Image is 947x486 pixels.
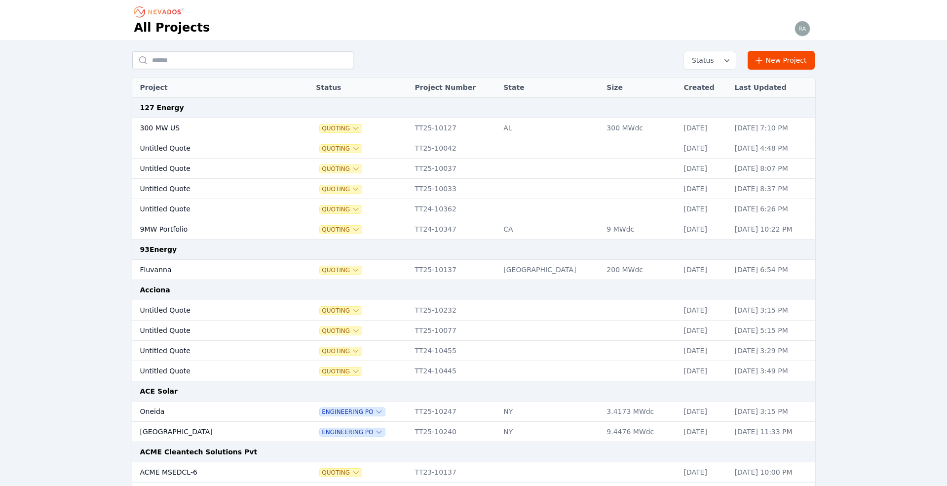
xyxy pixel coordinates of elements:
[320,367,362,375] button: Quoting
[410,219,499,240] td: TT24-10347
[132,422,815,442] tr: [GEOGRAPHIC_DATA]Engineering POTT25-10240NY9.4476 MWdc[DATE][DATE] 11:33 PM
[132,402,287,422] td: Oneida
[679,260,730,280] td: [DATE]
[730,422,815,442] td: [DATE] 11:33 PM
[132,341,815,361] tr: Untitled QuoteQuotingTT24-10455[DATE][DATE] 3:29 PM
[679,138,730,159] td: [DATE]
[132,199,815,219] tr: Untitled QuoteQuotingTT24-10362[DATE][DATE] 6:26 PM
[132,138,815,159] tr: Untitled QuoteQuotingTT25-10042[DATE][DATE] 4:48 PM
[602,402,679,422] td: 3.4173 MWdc
[320,469,362,477] button: Quoting
[679,179,730,199] td: [DATE]
[132,422,287,442] td: [GEOGRAPHIC_DATA]
[320,307,362,315] span: Quoting
[320,226,362,234] span: Quoting
[132,138,287,159] td: Untitled Quote
[679,78,730,98] th: Created
[679,462,730,483] td: [DATE]
[132,341,287,361] td: Untitled Quote
[602,219,679,240] td: 9 MWdc
[679,199,730,219] td: [DATE]
[134,20,210,36] h1: All Projects
[132,361,287,381] td: Untitled Quote
[320,165,362,173] button: Quoting
[410,179,499,199] td: TT25-10033
[795,21,810,37] img: raymond.aber@nevados.solar
[410,118,499,138] td: TT25-10127
[132,442,815,462] td: ACME Cleantech Solutions Pvt
[730,341,815,361] td: [DATE] 3:29 PM
[134,4,187,20] nav: Breadcrumb
[498,219,602,240] td: CA
[132,179,815,199] tr: Untitled QuoteQuotingTT25-10033[DATE][DATE] 8:37 PM
[730,78,815,98] th: Last Updated
[132,462,287,483] td: ACME MSEDCL-6
[132,361,815,381] tr: Untitled QuoteQuotingTT24-10445[DATE][DATE] 3:49 PM
[730,462,815,483] td: [DATE] 10:00 PM
[498,118,602,138] td: AL
[320,145,362,153] span: Quoting
[602,422,679,442] td: 9.4476 MWdc
[679,402,730,422] td: [DATE]
[132,462,815,483] tr: ACME MSEDCL-6QuotingTT23-10137[DATE][DATE] 10:00 PM
[320,124,362,132] button: Quoting
[602,260,679,280] td: 200 MWdc
[679,300,730,321] td: [DATE]
[132,402,815,422] tr: OneidaEngineering POTT25-10247NY3.4173 MWdc[DATE][DATE] 3:15 PM
[730,361,815,381] td: [DATE] 3:49 PM
[132,159,815,179] tr: Untitled QuoteQuotingTT25-10037[DATE][DATE] 8:07 PM
[410,199,499,219] td: TT24-10362
[320,428,385,436] button: Engineering PO
[320,205,362,213] button: Quoting
[132,199,287,219] td: Untitled Quote
[730,138,815,159] td: [DATE] 4:48 PM
[410,260,499,280] td: TT25-10137
[410,159,499,179] td: TT25-10037
[730,159,815,179] td: [DATE] 8:07 PM
[498,260,602,280] td: [GEOGRAPHIC_DATA]
[132,179,287,199] td: Untitled Quote
[132,118,815,138] tr: 300 MW USQuotingTT25-10127AL300 MWdc[DATE][DATE] 7:10 PM
[320,327,362,335] button: Quoting
[132,260,815,280] tr: FluvannaQuotingTT25-10137[GEOGRAPHIC_DATA]200 MWdc[DATE][DATE] 6:54 PM
[320,266,362,274] button: Quoting
[688,55,714,65] span: Status
[320,185,362,193] button: Quoting
[410,341,499,361] td: TT24-10455
[311,78,410,98] th: Status
[132,78,287,98] th: Project
[730,219,815,240] td: [DATE] 10:22 PM
[498,78,602,98] th: State
[679,321,730,341] td: [DATE]
[410,300,499,321] td: TT25-10232
[602,78,679,98] th: Size
[132,381,815,402] td: ACE Solar
[498,422,602,442] td: NY
[679,422,730,442] td: [DATE]
[730,179,815,199] td: [DATE] 8:37 PM
[684,51,736,69] button: Status
[410,402,499,422] td: TT25-10247
[730,321,815,341] td: [DATE] 5:15 PM
[679,159,730,179] td: [DATE]
[410,78,499,98] th: Project Number
[730,260,815,280] td: [DATE] 6:54 PM
[498,402,602,422] td: NY
[132,260,287,280] td: Fluvanna
[132,219,287,240] td: 9MW Portfolio
[679,341,730,361] td: [DATE]
[410,321,499,341] td: TT25-10077
[410,361,499,381] td: TT24-10445
[132,300,287,321] td: Untitled Quote
[730,199,815,219] td: [DATE] 6:26 PM
[132,240,815,260] td: 93Energy
[602,118,679,138] td: 300 MWdc
[679,361,730,381] td: [DATE]
[320,408,385,416] button: Engineering PO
